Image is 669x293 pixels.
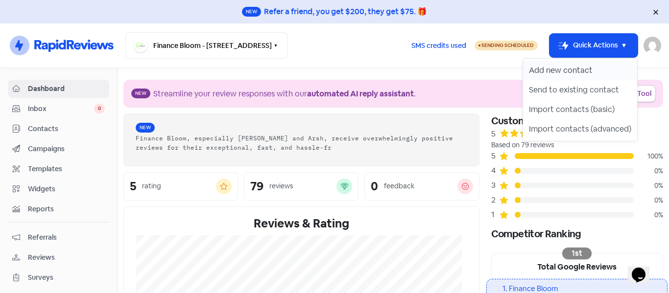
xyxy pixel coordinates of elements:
div: 0% [634,166,663,176]
a: 5rating [123,172,238,201]
div: 2 [491,194,499,206]
a: Dashboard [8,80,109,98]
span: New [242,7,261,17]
a: SMS credits used [403,40,475,50]
button: Quick Actions [550,34,638,57]
span: Reviews [28,252,105,263]
span: Dashboard [28,84,105,94]
button: Finance Bloom - [STREET_ADDRESS] [125,32,288,59]
span: 0 [94,104,105,113]
div: reviews [269,181,293,191]
div: Total Google Reviews [492,253,663,279]
span: Surveys [28,272,105,283]
span: Referrals [28,232,105,243]
span: Reports [28,204,105,214]
a: Surveys [8,269,109,287]
div: 5 [491,128,496,140]
span: SMS credits used [411,41,466,51]
span: Contacts [28,124,105,134]
button: Add new contact [523,61,637,80]
a: Sending Scheduled [475,40,538,51]
div: 5 [130,180,136,192]
span: Campaigns [28,144,105,154]
div: 1 [491,209,499,221]
div: feedback [384,181,414,191]
div: 100% [634,151,663,161]
div: Competitor Ranking [491,226,663,241]
div: 0 [371,180,378,192]
button: Send to existing contact [523,80,637,100]
div: 79 [250,180,263,192]
img: User [644,37,661,54]
a: Contacts [8,120,109,138]
a: Referrals [8,228,109,247]
div: rating [142,181,161,191]
div: 4 [491,165,499,177]
div: Finance Bloom, especially [PERSON_NAME] and Arsh, receive overwhelmingly positive reviews for the... [136,134,467,152]
div: 0% [634,180,663,191]
a: Reviews [8,248,109,267]
span: Templates [28,164,105,174]
div: Reviews & Rating [136,215,467,232]
span: New [131,89,150,98]
span: Widgets [28,184,105,194]
span: Inbox [28,104,94,114]
a: Reports [8,200,109,218]
button: Import contacts (basic) [523,100,637,119]
span: Sending Scheduled [481,42,534,48]
iframe: chat widget [628,254,659,283]
div: Customer Reviews [491,113,663,128]
div: 5 [491,150,499,162]
div: 3 [491,180,499,191]
a: 79reviews [244,172,358,201]
div: Streamline your review responses with our . [153,88,416,100]
a: Inbox 0 [8,100,109,118]
div: 0% [634,210,663,220]
a: 0feedback [364,172,479,201]
span: New [136,123,155,133]
div: Based on 79 reviews [491,140,663,150]
b: automated AI reply assistant [307,89,414,99]
a: Widgets [8,180,109,198]
a: Templates [8,160,109,178]
div: 0% [634,195,663,205]
button: Import contacts (advanced) [523,119,637,139]
a: Campaigns [8,140,109,158]
div: 1st [562,248,592,259]
div: Refer a friend, you get $200, they get $75. 🎁 [264,6,427,18]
